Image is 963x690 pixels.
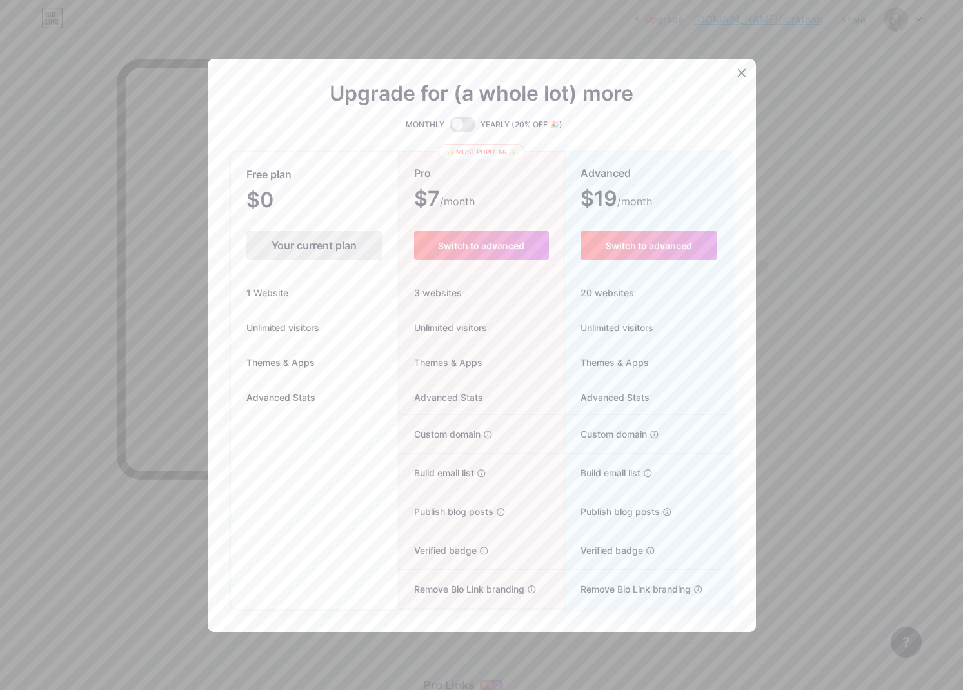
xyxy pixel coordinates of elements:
span: Themes & Apps [399,356,482,369]
span: Advanced Stats [231,391,331,404]
span: Verified badge [565,543,643,557]
span: Publish blog posts [399,505,493,518]
span: YEARLY (20% OFF 🎉) [481,118,562,131]
span: Remove Bio Link branding [565,582,691,596]
span: Upgrade for (a whole lot) more [330,86,633,101]
span: /month [440,194,475,209]
span: $7 [414,191,475,209]
span: Unlimited visitors [399,321,487,334]
span: Themes & Apps [565,356,649,369]
span: $0 [246,192,308,210]
button: Switch to advanced [414,231,549,260]
button: Switch to advanced [581,231,717,260]
span: Custom domain [399,427,481,441]
span: Publish blog posts [565,505,660,518]
span: Advanced Stats [399,391,483,404]
span: Advanced [581,162,631,185]
div: ✨ Most popular ✨ [439,144,524,159]
span: Verified badge [399,543,477,557]
span: Free plan [246,163,292,186]
span: Pro [414,162,431,185]
span: Advanced Stats [565,391,650,404]
div: Your current plan [246,231,382,260]
span: 1 Website [231,286,304,299]
span: Build email list [399,466,474,480]
span: Unlimited visitors [231,321,335,334]
span: Remove Bio Link branding [399,582,524,596]
span: Themes & Apps [231,356,330,369]
div: 20 websites [565,276,732,310]
span: Build email list [565,466,640,480]
span: Unlimited visitors [565,321,653,334]
span: /month [617,194,652,209]
span: $19 [581,191,652,209]
span: Custom domain [565,427,647,441]
span: MONTHLY [406,118,444,131]
span: Switch to advanced [438,240,524,251]
div: 3 websites [399,276,564,310]
span: Switch to advanced [606,240,692,251]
